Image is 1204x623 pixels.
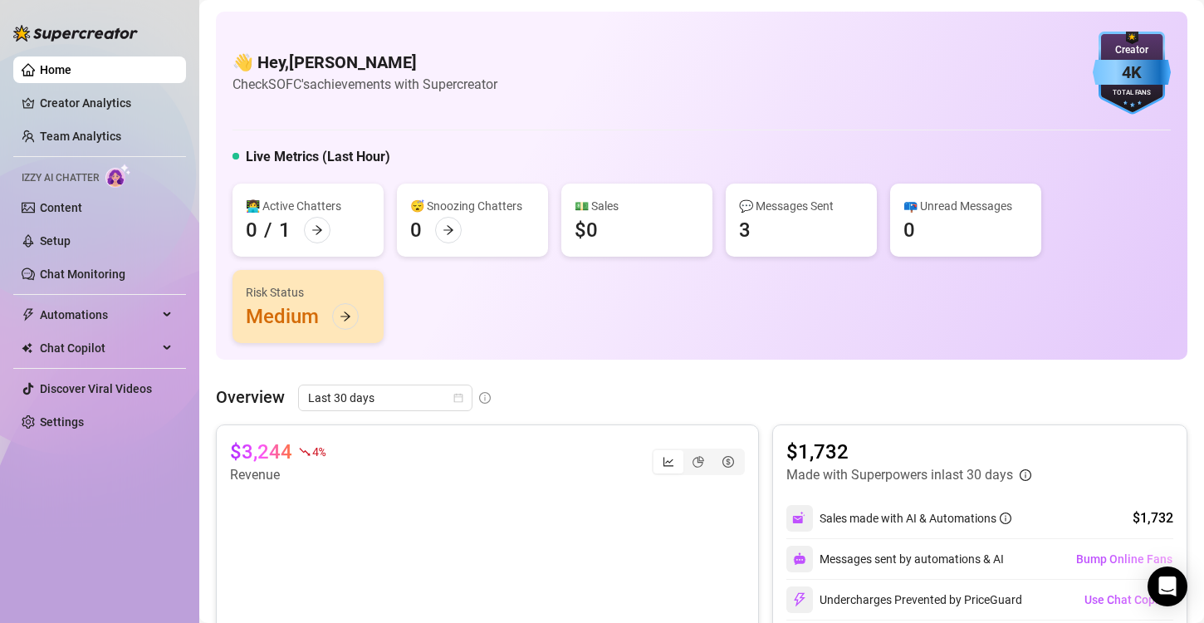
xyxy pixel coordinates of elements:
a: Chat Monitoring [40,267,125,281]
span: Automations [40,302,158,328]
div: Undercharges Prevented by PriceGuard [786,586,1022,613]
a: Home [40,63,71,76]
a: Content [40,201,82,214]
h5: Live Metrics (Last Hour) [246,147,390,167]
span: dollar-circle [722,456,734,468]
a: Settings [40,415,84,429]
div: Risk Status [246,283,370,302]
div: 1 [279,217,291,243]
img: Chat Copilot [22,342,32,354]
span: pie-chart [693,456,704,468]
img: logo-BBDzfeDw.svg [13,25,138,42]
div: Sales made with AI & Automations [820,509,1011,527]
span: Bump Online Fans [1076,552,1172,566]
img: blue-badge-DgoSNQY1.svg [1093,32,1171,115]
span: info-circle [1020,469,1031,481]
article: Made with Superpowers in last 30 days [786,465,1013,485]
span: line-chart [663,456,674,468]
div: $0 [575,217,598,243]
div: Total Fans [1093,88,1171,99]
div: $1,732 [1133,508,1173,528]
div: 0 [246,217,257,243]
article: Revenue [230,465,325,485]
span: Izzy AI Chatter [22,170,99,186]
a: Setup [40,234,71,248]
span: thunderbolt [22,308,35,321]
a: Creator Analytics [40,90,173,116]
span: fall [299,446,311,458]
img: svg%3e [792,511,807,526]
img: svg%3e [792,592,807,607]
div: 👩‍💻 Active Chatters [246,197,370,215]
button: Bump Online Fans [1075,546,1173,572]
div: Messages sent by automations & AI [786,546,1004,572]
span: Use Chat Copilot [1084,593,1172,606]
span: Chat Copilot [40,335,158,361]
span: arrow-right [311,224,323,236]
div: 📪 Unread Messages [903,197,1028,215]
button: Use Chat Copilot [1084,586,1173,613]
span: arrow-right [340,311,351,322]
img: AI Chatter [105,164,131,188]
span: calendar [453,393,463,403]
div: 3 [739,217,751,243]
div: segmented control [652,449,745,475]
div: 💬 Messages Sent [739,197,864,215]
span: 4 % [312,444,325,459]
div: 0 [903,217,915,243]
div: 0 [410,217,422,243]
a: Discover Viral Videos [40,382,152,395]
div: 💵 Sales [575,197,699,215]
article: Overview [216,385,285,410]
div: 4K [1093,60,1171,86]
span: Last 30 days [308,385,463,410]
div: Open Intercom Messenger [1148,567,1187,606]
a: Team Analytics [40,130,121,143]
article: Check SOFC's achievements with Supercreator [232,74,497,95]
div: Creator [1093,42,1171,58]
div: 😴 Snoozing Chatters [410,197,535,215]
span: info-circle [479,392,491,404]
span: info-circle [1000,513,1011,524]
img: svg%3e [793,552,806,566]
span: arrow-right [443,224,454,236]
h4: 👋 Hey, [PERSON_NAME] [232,51,497,74]
article: $1,732 [786,439,1031,465]
article: $3,244 [230,439,292,465]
